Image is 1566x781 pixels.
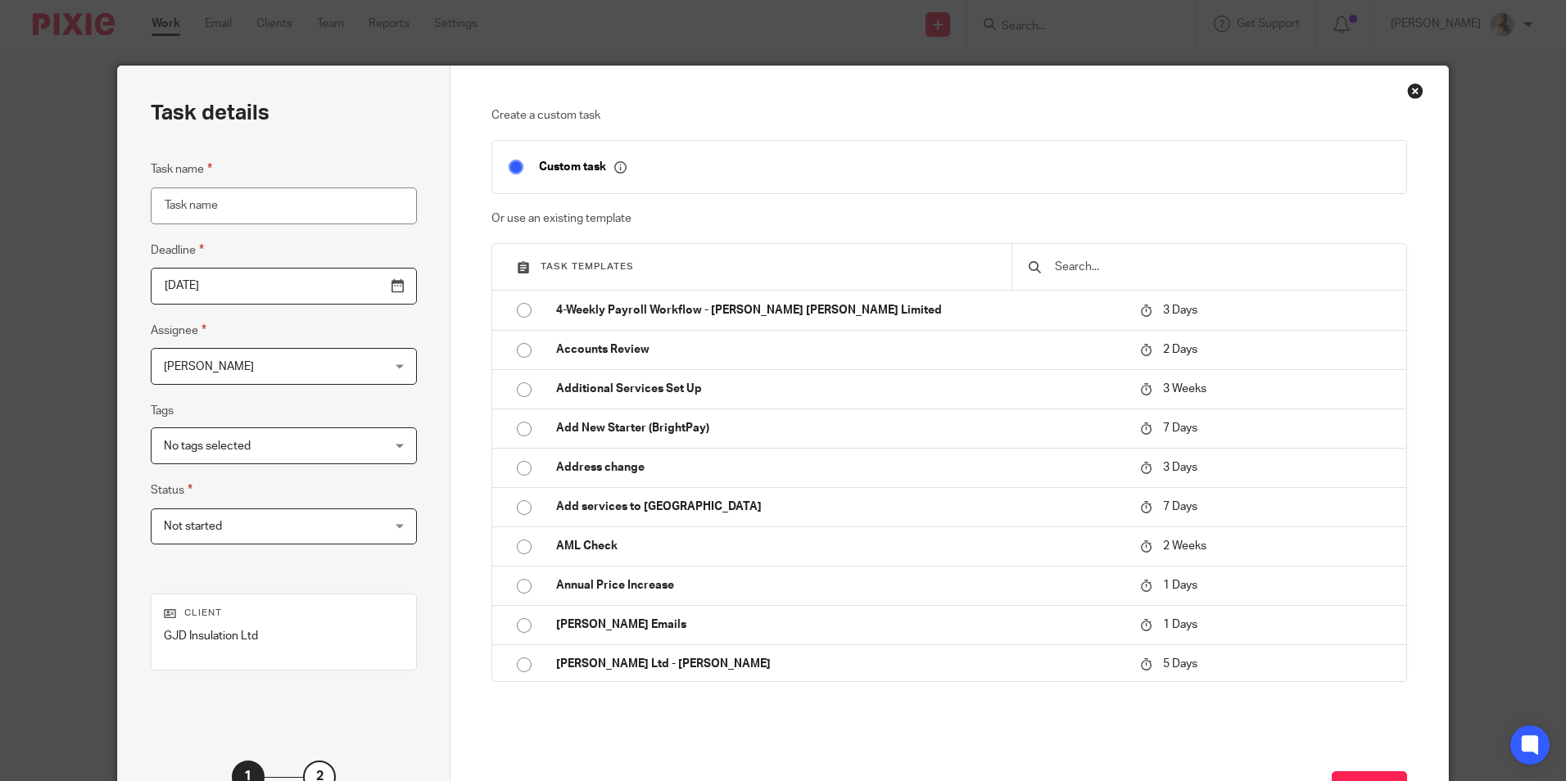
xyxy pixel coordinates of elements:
span: 3 Days [1163,305,1197,316]
h2: Task details [151,99,269,127]
p: Add New Starter (BrightPay) [556,420,1124,436]
label: Deadline [151,241,204,260]
span: [PERSON_NAME] [164,361,254,372]
span: 7 Days [1163,501,1197,512]
span: 1 Days [1163,619,1197,630]
p: AML Check [556,538,1124,554]
div: Close this dialog window [1407,83,1423,99]
p: [PERSON_NAME] Emails [556,616,1124,633]
span: Not started [164,521,222,532]
label: Tags [151,403,174,419]
input: Search... [1053,258,1390,276]
label: Status [151,481,192,499]
p: GJD Insulation Ltd [164,628,404,644]
p: Accounts Review [556,341,1124,358]
p: Additional Services Set Up [556,381,1124,397]
span: 2 Weeks [1163,540,1206,552]
span: 3 Weeks [1163,383,1206,395]
input: Pick a date [151,268,417,305]
label: Assignee [151,321,206,340]
p: [PERSON_NAME] Ltd - [PERSON_NAME] [556,656,1124,672]
p: Or use an existing template [491,210,1406,227]
input: Task name [151,187,417,224]
span: 7 Days [1163,422,1197,434]
p: Create a custom task [491,107,1406,124]
p: Annual Price Increase [556,577,1124,594]
label: Task name [151,160,212,178]
p: Custom task [539,160,627,174]
span: No tags selected [164,440,251,452]
span: Task templates [541,262,634,271]
span: 2 Days [1163,344,1197,355]
span: 1 Days [1163,580,1197,591]
p: Client [164,607,404,620]
span: 3 Days [1163,462,1197,473]
p: Address change [556,459,1124,476]
p: Add services to [GEOGRAPHIC_DATA] [556,499,1124,515]
p: 4-Weekly Payroll Workflow - [PERSON_NAME] [PERSON_NAME] Limited [556,302,1124,318]
span: 5 Days [1163,658,1197,670]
